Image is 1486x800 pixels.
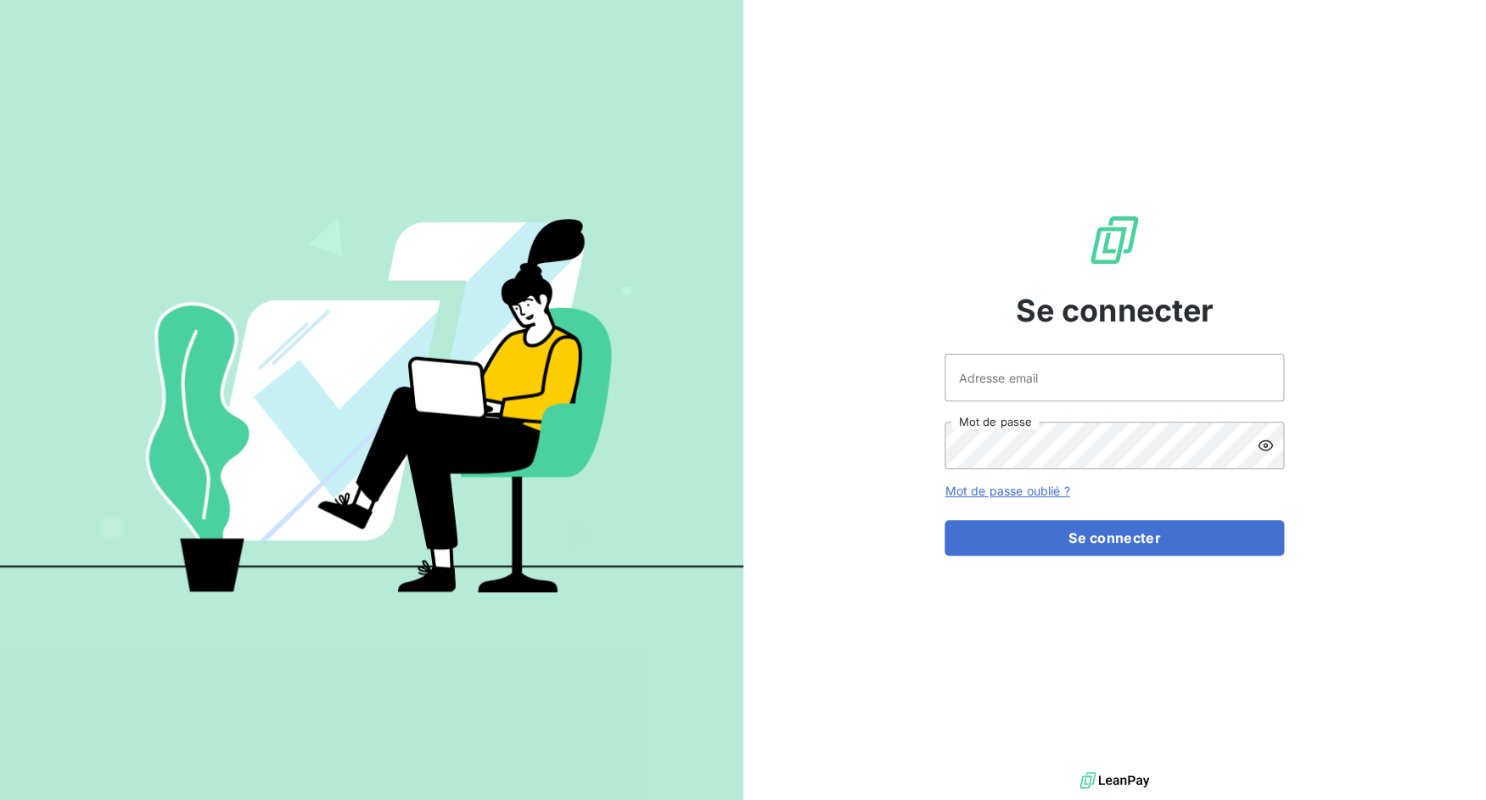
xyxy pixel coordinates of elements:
[945,520,1284,556] button: Se connecter
[945,484,1069,498] a: Mot de passe oublié ?
[945,354,1284,401] input: placeholder
[1015,288,1214,333] span: Se connecter
[1079,768,1149,793] img: logo
[1087,213,1141,267] img: Logo LeanPay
